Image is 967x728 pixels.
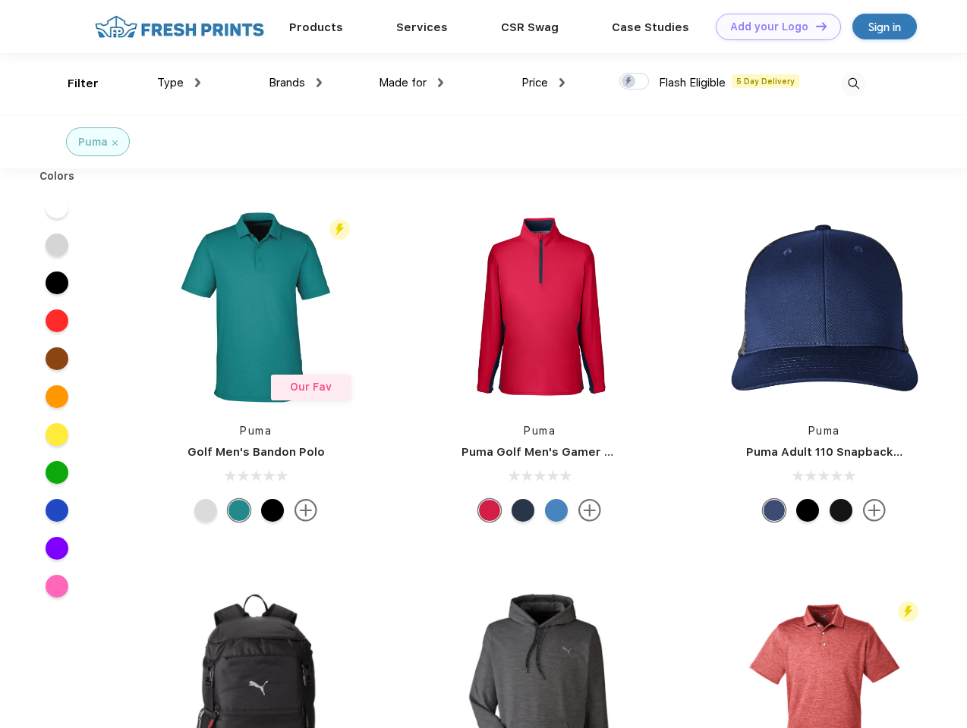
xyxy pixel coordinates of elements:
[261,499,284,522] div: Puma Black
[269,76,305,89] span: Brands
[863,499,886,522] img: more.svg
[659,76,726,89] span: Flash Eligible
[28,168,87,184] div: Colors
[521,76,548,89] span: Price
[289,20,343,34] a: Products
[816,22,827,30] img: DT
[868,18,901,36] div: Sign in
[796,499,819,522] div: Pma Blk Pma Blk
[317,78,322,87] img: dropdown.png
[830,499,852,522] div: Pma Blk with Pma Blk
[841,71,866,96] img: desktop_search.svg
[501,20,559,34] a: CSR Swag
[461,445,701,459] a: Puma Golf Men's Gamer Golf Quarter-Zip
[512,499,534,522] div: Navy Blazer
[439,206,641,408] img: func=resize&h=266
[578,499,601,522] img: more.svg
[187,445,325,459] a: Golf Men's Bandon Polo
[157,76,184,89] span: Type
[240,425,272,437] a: Puma
[898,601,918,622] img: flash_active_toggle.svg
[723,206,925,408] img: func=resize&h=266
[194,499,217,522] div: High Rise
[852,14,917,39] a: Sign in
[763,499,786,522] div: Peacoat Qut Shd
[559,78,565,87] img: dropdown.png
[290,381,332,393] span: Our Fav
[78,134,108,150] div: Puma
[112,140,118,146] img: filter_cancel.svg
[478,499,501,522] div: Ski Patrol
[90,14,269,40] img: fo%20logo%202.webp
[438,78,443,87] img: dropdown.png
[228,499,250,522] div: Green Lagoon
[808,425,840,437] a: Puma
[730,20,808,33] div: Add your Logo
[396,20,448,34] a: Services
[524,425,556,437] a: Puma
[68,75,99,93] div: Filter
[155,206,357,408] img: func=resize&h=266
[379,76,427,89] span: Made for
[295,499,317,522] img: more.svg
[545,499,568,522] div: Bright Cobalt
[732,74,799,88] span: 5 Day Delivery
[195,78,200,87] img: dropdown.png
[329,219,350,240] img: flash_active_toggle.svg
